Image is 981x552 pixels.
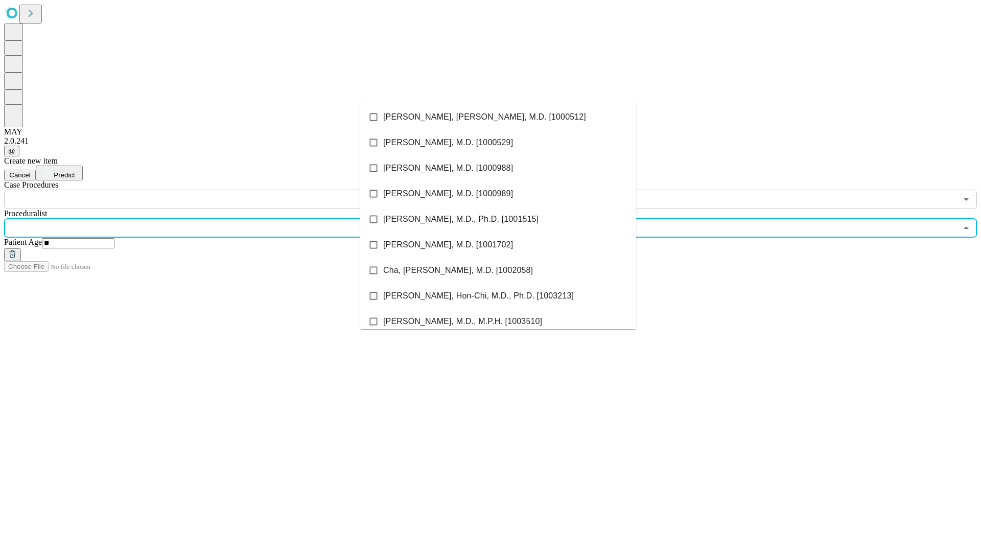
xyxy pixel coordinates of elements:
[4,238,42,246] span: Patient Age
[383,290,574,302] span: [PERSON_NAME], Hon-Chi, M.D., Ph.D. [1003213]
[383,239,513,251] span: [PERSON_NAME], M.D. [1001702]
[383,213,539,225] span: [PERSON_NAME], M.D., Ph.D. [1001515]
[36,166,83,180] button: Predict
[9,171,31,179] span: Cancel
[4,180,58,189] span: Scheduled Procedure
[4,209,47,218] span: Proceduralist
[8,147,15,155] span: @
[959,221,973,235] button: Close
[4,146,19,156] button: @
[383,264,533,277] span: Cha, [PERSON_NAME], M.D. [1002058]
[959,192,973,206] button: Open
[4,127,977,136] div: MAY
[383,188,513,200] span: [PERSON_NAME], M.D. [1000989]
[383,136,513,149] span: [PERSON_NAME], M.D. [1000529]
[383,111,586,123] span: [PERSON_NAME], [PERSON_NAME], M.D. [1000512]
[4,170,36,180] button: Cancel
[383,162,513,174] span: [PERSON_NAME], M.D. [1000988]
[4,156,58,165] span: Create new item
[383,315,542,328] span: [PERSON_NAME], M.D., M.P.H. [1003510]
[4,136,977,146] div: 2.0.241
[54,171,75,179] span: Predict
